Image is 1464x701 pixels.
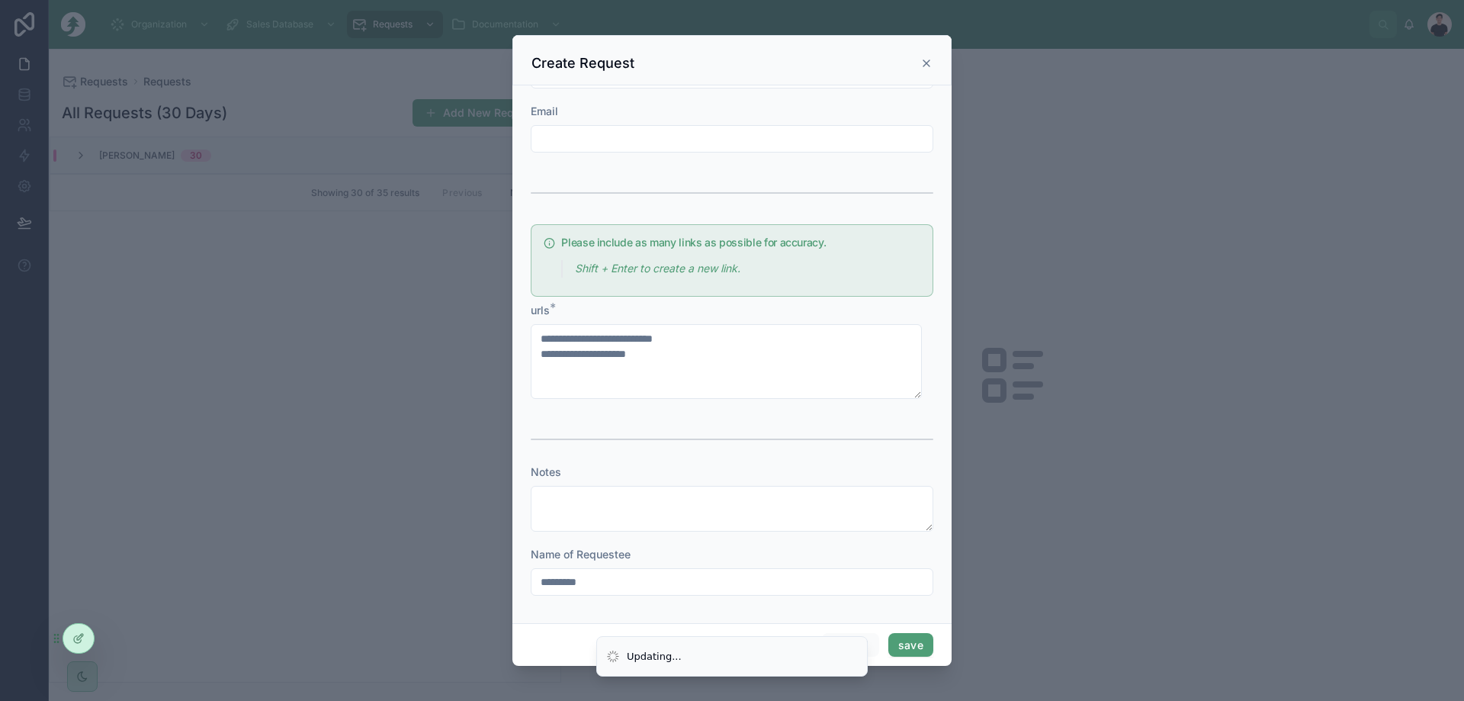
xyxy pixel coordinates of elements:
em: Shift + Enter to create a new link. [575,262,740,275]
button: save [888,633,933,658]
h3: Create Request [531,54,634,72]
span: Name of Requestee [531,548,631,561]
span: Notes [531,465,561,478]
h5: Please include as many links as possible for accuracy. [561,237,920,248]
div: Updating... [627,649,682,664]
span: urls [531,304,550,317]
span: Email [531,105,558,117]
div: > *Shift + Enter to create a new link.* [561,260,920,278]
